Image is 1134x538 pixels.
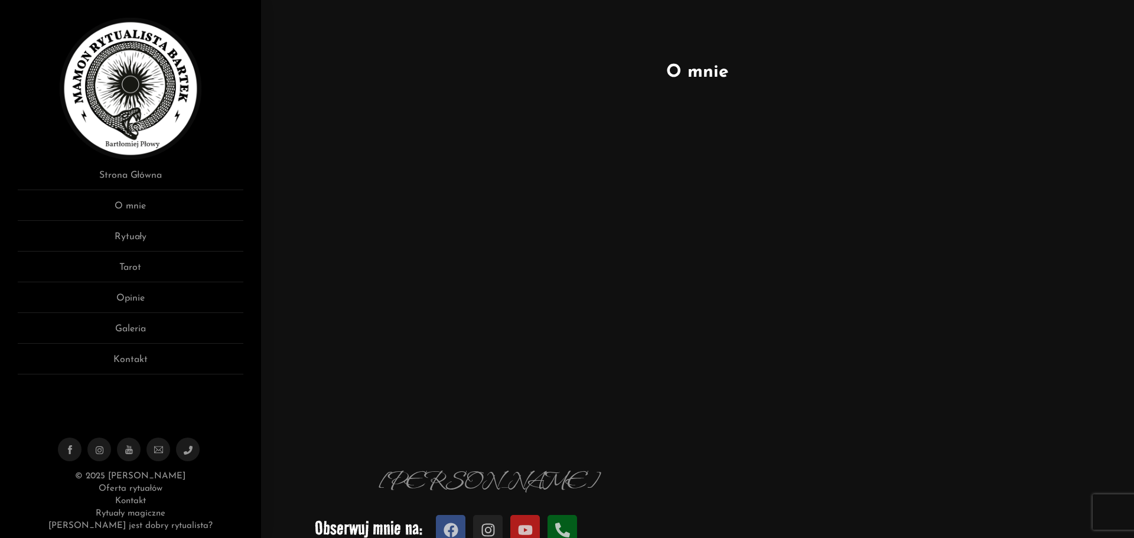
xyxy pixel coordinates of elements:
a: Kontakt [115,497,146,506]
a: Oferta rytuałów [99,484,162,493]
a: Kontakt [18,353,243,374]
p: [PERSON_NAME] [285,462,692,502]
a: Strona Główna [18,168,243,190]
h1: O mnie [279,59,1116,86]
a: [PERSON_NAME] jest dobry rytualista? [48,521,213,530]
a: Tarot [18,260,243,282]
a: Opinie [18,291,243,313]
a: Galeria [18,322,243,344]
a: Rytuały magiczne [96,509,165,518]
a: Rytuały [18,230,243,252]
a: O mnie [18,199,243,221]
img: Rytualista Bartek [60,18,201,159]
